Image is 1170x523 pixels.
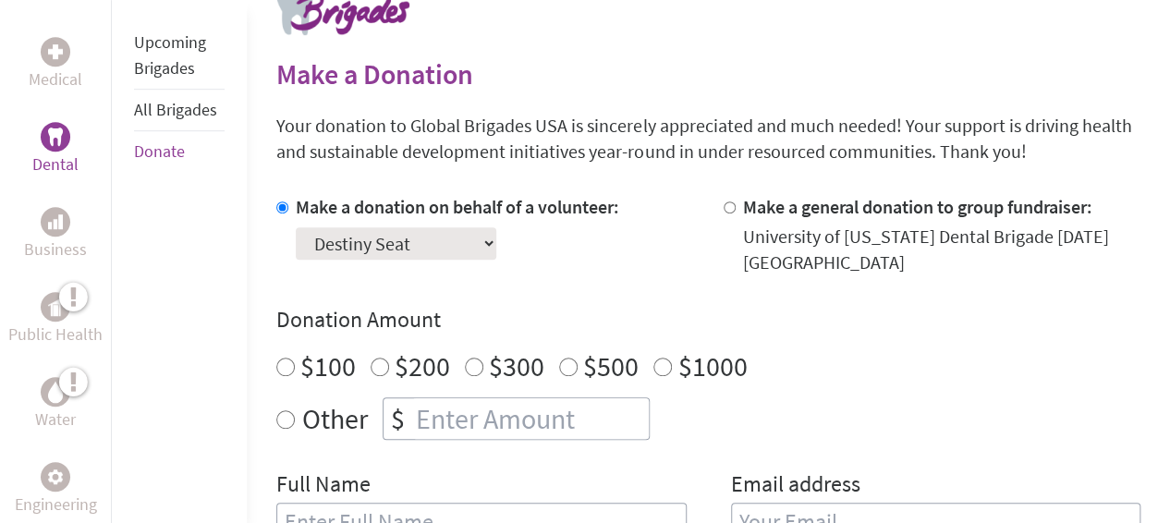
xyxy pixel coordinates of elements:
[35,407,76,432] p: Water
[134,90,225,131] li: All Brigades
[48,469,63,484] img: Engineering
[743,224,1140,275] div: University of [US_STATE] Dental Brigade [DATE] [GEOGRAPHIC_DATA]
[32,122,79,177] a: DentalDental
[134,31,206,79] a: Upcoming Brigades
[29,67,82,92] p: Medical
[48,381,63,402] img: Water
[35,377,76,432] a: WaterWater
[15,492,97,517] p: Engineering
[384,398,412,439] div: $
[41,207,70,237] div: Business
[15,462,97,517] a: EngineeringEngineering
[41,462,70,492] div: Engineering
[276,113,1140,164] p: Your donation to Global Brigades USA is sincerely appreciated and much needed! Your support is dr...
[134,22,225,90] li: Upcoming Brigades
[32,152,79,177] p: Dental
[134,140,185,162] a: Donate
[134,99,217,120] a: All Brigades
[41,122,70,152] div: Dental
[395,348,450,383] label: $200
[276,57,1140,91] h2: Make a Donation
[41,292,70,322] div: Public Health
[48,44,63,59] img: Medical
[134,131,225,172] li: Donate
[48,214,63,229] img: Business
[24,237,87,262] p: Business
[412,398,649,439] input: Enter Amount
[302,397,368,440] label: Other
[677,348,747,383] label: $1000
[743,195,1092,218] label: Make a general donation to group fundraiser:
[8,322,103,347] p: Public Health
[583,348,639,383] label: $500
[41,37,70,67] div: Medical
[29,37,82,92] a: MedicalMedical
[8,292,103,347] a: Public HealthPublic Health
[48,298,63,316] img: Public Health
[276,305,1140,334] h4: Donation Amount
[276,469,371,503] label: Full Name
[41,377,70,407] div: Water
[300,348,356,383] label: $100
[489,348,544,383] label: $300
[731,469,860,503] label: Email address
[24,207,87,262] a: BusinessBusiness
[48,128,63,145] img: Dental
[296,195,619,218] label: Make a donation on behalf of a volunteer:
